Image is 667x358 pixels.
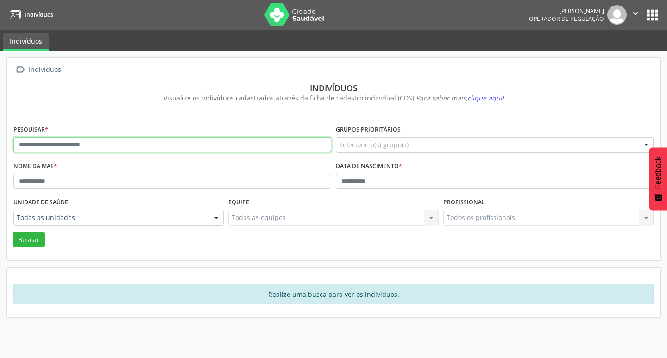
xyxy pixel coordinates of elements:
[654,157,662,189] span: Feedback
[630,8,641,19] i: 
[339,140,409,150] span: Selecione o(s) grupo(s)
[416,94,504,102] i: Para saber mais,
[443,195,485,210] label: Profissional
[529,7,604,15] div: [PERSON_NAME]
[13,284,654,304] div: Realize uma busca para ver os indivíduos.
[6,7,53,22] a: Indivíduos
[27,63,63,76] div: Indivíduos
[13,195,68,210] label: Unidade de saúde
[17,213,205,222] span: Todas as unidades
[13,123,48,137] label: Pesquisar
[644,7,661,23] button: apps
[627,5,644,25] button: 
[529,15,604,23] span: Operador de regulação
[20,93,647,103] div: Visualize os indivíduos cadastrados através da ficha de cadastro individual (CDS).
[228,195,249,210] label: Equipe
[25,11,53,19] span: Indivíduos
[336,123,401,137] label: Grupos prioritários
[13,159,57,174] label: Nome da mãe
[467,94,504,102] span: clique aqui!
[3,33,49,51] a: Indivíduos
[336,159,402,174] label: Data de nascimento
[13,63,27,76] i: 
[13,63,63,76] a:  Indivíduos
[20,83,647,93] div: Indivíduos
[607,5,627,25] img: img
[649,147,667,210] button: Feedback - Mostrar pesquisa
[13,232,45,248] button: Buscar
